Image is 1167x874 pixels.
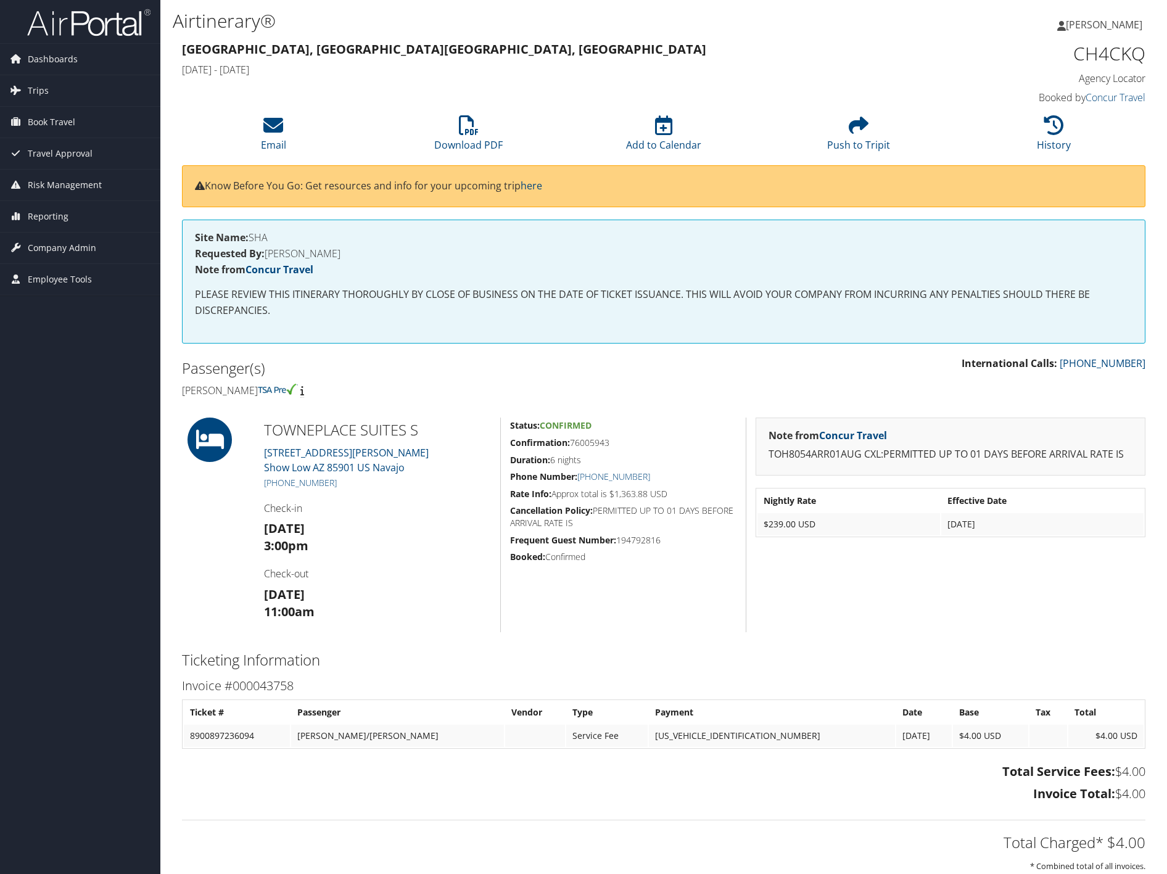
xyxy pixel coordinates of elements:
strong: Invoice Total: [1033,785,1115,802]
h5: 76005943 [510,437,736,449]
th: Payment [649,701,895,724]
span: Travel Approval [28,138,93,169]
strong: Confirmation: [510,437,570,448]
a: Push to Tripit [827,122,890,152]
h4: Booked by [918,91,1145,104]
td: [DATE] [896,725,952,747]
strong: Booked: [510,551,545,563]
strong: Requested By: [195,247,265,260]
a: History [1037,122,1071,152]
th: Tax [1029,701,1067,724]
h1: Airtinerary® [173,8,827,34]
th: Vendor [505,701,565,724]
strong: [DATE] [264,520,305,537]
h2: TOWNEPLACE SUITES S [264,419,491,440]
h4: Check-in [264,501,491,515]
h5: 194792816 [510,534,736,546]
strong: Rate Info: [510,488,551,500]
h2: Ticketing Information [182,649,1145,670]
a: Concur Travel [245,263,313,276]
strong: [DATE] [264,586,305,603]
td: $4.00 USD [953,725,1028,747]
th: Date [896,701,952,724]
a: Concur Travel [1086,91,1145,104]
a: [STREET_ADDRESS][PERSON_NAME]Show Low AZ 85901 US Navajo [264,446,429,474]
span: Trips [28,75,49,106]
span: Risk Management [28,170,102,200]
a: Email [261,122,286,152]
strong: Note from [195,263,313,276]
td: 8900897236094 [184,725,290,747]
span: Book Travel [28,107,75,138]
h3: $4.00 [182,785,1145,802]
strong: 3:00pm [264,537,308,554]
th: Nightly Rate [757,490,941,512]
td: $4.00 USD [1068,725,1144,747]
span: Confirmed [540,419,592,431]
strong: Cancellation Policy: [510,505,593,516]
strong: Note from [769,429,887,442]
h4: Agency Locator [918,72,1145,85]
strong: Status: [510,419,540,431]
th: Effective Date [941,490,1144,512]
a: [PERSON_NAME] [1057,6,1155,43]
h4: Check-out [264,567,491,580]
strong: 11:00am [264,603,315,620]
h1: CH4CKQ [918,41,1145,67]
th: Total [1068,701,1144,724]
h4: [PERSON_NAME] [182,384,654,397]
h5: Approx total is $1,363.88 USD [510,488,736,500]
h3: Invoice #000043758 [182,677,1145,695]
strong: Phone Number: [510,471,577,482]
td: [PERSON_NAME]/[PERSON_NAME] [291,725,504,747]
h2: Total Charged* $4.00 [182,832,1145,853]
p: PLEASE REVIEW THIS ITINERARY THOROUGHLY BY CLOSE OF BUSINESS ON THE DATE OF TICKET ISSUANCE. THIS... [195,287,1132,318]
th: Type [566,701,648,724]
h2: Passenger(s) [182,358,654,379]
span: Employee Tools [28,264,92,295]
strong: Total Service Fees: [1002,763,1115,780]
img: airportal-logo.png [27,8,151,37]
h3: $4.00 [182,763,1145,780]
strong: International Calls: [962,357,1057,370]
a: [PHONE_NUMBER] [1060,357,1145,370]
h4: SHA [195,233,1132,242]
h5: PERMITTED UP TO 01 DAYS BEFORE ARRIVAL RATE IS [510,505,736,529]
td: Service Fee [566,725,648,747]
td: $239.00 USD [757,513,941,535]
td: [US_VEHICLE_IDENTIFICATION_NUMBER] [649,725,895,747]
a: [PHONE_NUMBER] [264,477,337,489]
h4: [DATE] - [DATE] [182,63,900,76]
a: Add to Calendar [626,122,701,152]
span: Dashboards [28,44,78,75]
strong: Frequent Guest Number: [510,534,616,546]
th: Base [953,701,1028,724]
h5: Confirmed [510,551,736,563]
strong: Duration: [510,454,550,466]
span: Reporting [28,201,68,232]
a: here [521,179,542,192]
h4: [PERSON_NAME] [195,249,1132,258]
th: Ticket # [184,701,290,724]
th: Passenger [291,701,504,724]
a: Download PDF [434,122,503,152]
td: [DATE] [941,513,1144,535]
span: Company Admin [28,233,96,263]
h5: 6 nights [510,454,736,466]
img: tsa-precheck.png [258,384,298,395]
p: TOH8054ARR01AUG CXL:PERMITTED UP TO 01 DAYS BEFORE ARRIVAL RATE IS [769,447,1132,463]
a: [PHONE_NUMBER] [577,471,650,482]
strong: [GEOGRAPHIC_DATA], [GEOGRAPHIC_DATA] [GEOGRAPHIC_DATA], [GEOGRAPHIC_DATA] [182,41,706,57]
a: Concur Travel [819,429,887,442]
p: Know Before You Go: Get resources and info for your upcoming trip [195,178,1132,194]
small: * Combined total of all invoices. [1030,860,1145,872]
strong: Site Name: [195,231,249,244]
span: [PERSON_NAME] [1066,18,1142,31]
